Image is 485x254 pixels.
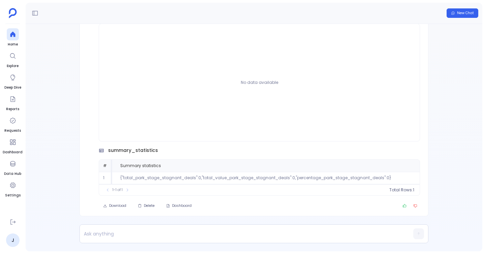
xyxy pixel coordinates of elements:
[99,172,112,184] td: 1
[9,8,17,18] img: petavue logo
[7,63,19,69] span: Explore
[144,203,155,208] span: Delete
[7,42,19,47] span: Home
[3,136,23,155] a: Dashboard
[6,233,20,247] a: J
[3,150,23,155] span: Dashboard
[5,193,21,198] span: Settings
[7,50,19,69] a: Explore
[120,163,161,168] span: Summary statistics
[162,201,196,211] button: Dashboard
[108,147,158,154] span: summary_statistics
[133,201,159,211] button: Delete
[447,8,478,18] button: New Chat
[413,187,414,193] span: 1
[4,115,21,133] a: Requests
[112,187,123,193] span: 1-1 of 1
[99,201,131,211] button: Download
[4,85,21,90] span: Deep Dive
[6,93,19,112] a: Reports
[109,203,126,208] span: Download
[241,76,278,89] p: No data available
[4,128,21,133] span: Requests
[7,28,19,47] a: Home
[172,203,192,208] span: Dashboard
[389,187,413,193] span: Total Rows:
[103,163,107,168] span: #
[4,71,21,90] a: Deep Dive
[112,172,420,184] td: {"total_park_stage_stagnant_deals":0,"total_value_park_stage_stagnant_deals":0,"percentage_park_s...
[4,171,21,177] span: Data Hub
[457,11,474,15] span: New Chat
[4,158,21,177] a: Data Hub
[6,106,19,112] span: Reports
[5,179,21,198] a: Settings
